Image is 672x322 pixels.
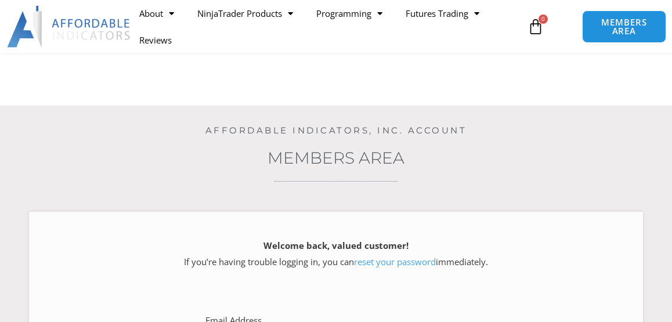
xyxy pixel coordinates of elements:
[354,256,436,267] a: reset your password
[263,240,409,251] strong: Welcome back, valued customer!
[268,148,404,168] a: Members Area
[539,15,548,24] span: 0
[205,125,467,136] a: Affordable Indicators, Inc. Account
[128,27,183,53] a: Reviews
[49,238,623,270] p: If you’re having trouble logging in, you can immediately.
[510,10,561,44] a: 0
[7,6,132,48] img: LogoAI | Affordable Indicators – NinjaTrader
[582,10,666,43] a: MEMBERS AREA
[594,18,653,35] span: MEMBERS AREA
